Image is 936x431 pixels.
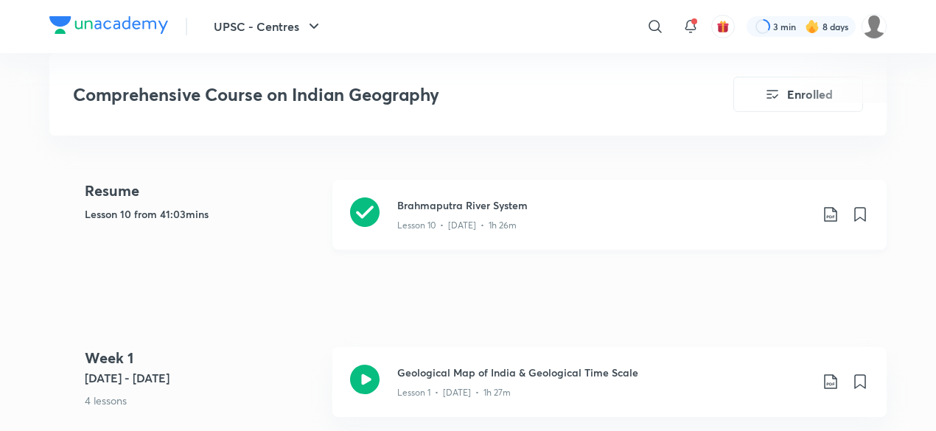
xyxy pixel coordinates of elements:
[73,84,650,105] h3: Comprehensive Course on Indian Geography
[397,197,810,213] h3: Brahmaputra River System
[862,14,887,39] img: SAKSHI AGRAWAL
[805,19,820,34] img: streak
[397,365,810,380] h3: Geological Map of India & Geological Time Scale
[332,180,887,267] a: Brahmaputra River SystemLesson 10 • [DATE] • 1h 26m
[85,180,321,202] h4: Resume
[85,206,321,222] h5: Lesson 10 from 41:03mins
[711,15,735,38] button: avatar
[49,16,168,34] img: Company Logo
[85,369,321,387] h5: [DATE] - [DATE]
[49,16,168,38] a: Company Logo
[85,347,321,369] h4: Week 1
[85,393,321,408] p: 4 lessons
[205,12,332,41] button: UPSC - Centres
[716,20,730,33] img: avatar
[397,219,517,232] p: Lesson 10 • [DATE] • 1h 26m
[397,386,511,399] p: Lesson 1 • [DATE] • 1h 27m
[733,77,863,112] button: Enrolled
